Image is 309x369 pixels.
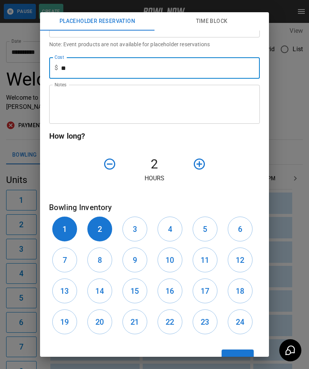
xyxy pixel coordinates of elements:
button: 23 [193,309,217,334]
button: 22 [158,309,182,334]
button: 1 [52,217,77,241]
button: 4 [158,217,182,241]
button: 21 [122,309,147,334]
button: Time Block [154,12,269,31]
h6: 5 [203,223,207,235]
button: 24 [228,309,253,334]
button: 20 [87,309,112,334]
button: Placeholder Reservation [40,12,154,31]
h6: 17 [201,285,209,297]
h6: 16 [166,285,174,297]
h6: Bowling Inventory [49,201,260,214]
h6: 8 [98,254,102,266]
p: Note: Event products are not available for placeholder reservations [49,40,260,48]
button: 16 [158,278,182,303]
h6: 21 [130,316,139,328]
h6: 22 [166,316,174,328]
h6: How long? [49,130,260,142]
button: 17 [193,278,217,303]
button: 11 [193,248,217,272]
button: 13 [52,278,77,303]
button: 3 [122,217,147,241]
h6: 10 [166,254,174,266]
h6: 20 [95,316,104,328]
button: 2 [87,217,112,241]
button: 5 [193,217,217,241]
h6: 23 [201,316,209,328]
h6: 1 [63,223,67,235]
h6: 2 [98,223,102,235]
h6: 9 [133,254,137,266]
button: 19 [52,309,77,334]
button: 18 [228,278,253,303]
h6: 3 [133,223,137,235]
p: $ [55,63,58,73]
h6: 13 [60,285,69,297]
button: 7 [52,248,77,272]
h6: 4 [168,223,172,235]
h6: 15 [130,285,139,297]
h4: 2 [119,156,190,172]
h6: 14 [95,285,104,297]
button: Create [222,350,254,369]
button: 14 [87,278,112,303]
h6: 6 [238,223,242,235]
button: 15 [122,278,147,303]
h6: 11 [201,254,209,266]
button: 9 [122,248,147,272]
h6: 24 [236,316,244,328]
h6: 19 [60,316,69,328]
h6: 7 [63,254,67,266]
button: 8 [87,248,112,272]
p: Hours [49,174,260,183]
button: 10 [158,248,182,272]
h6: 18 [236,285,244,297]
h6: 12 [236,254,244,266]
button: 12 [228,248,253,272]
button: 6 [228,217,253,241]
